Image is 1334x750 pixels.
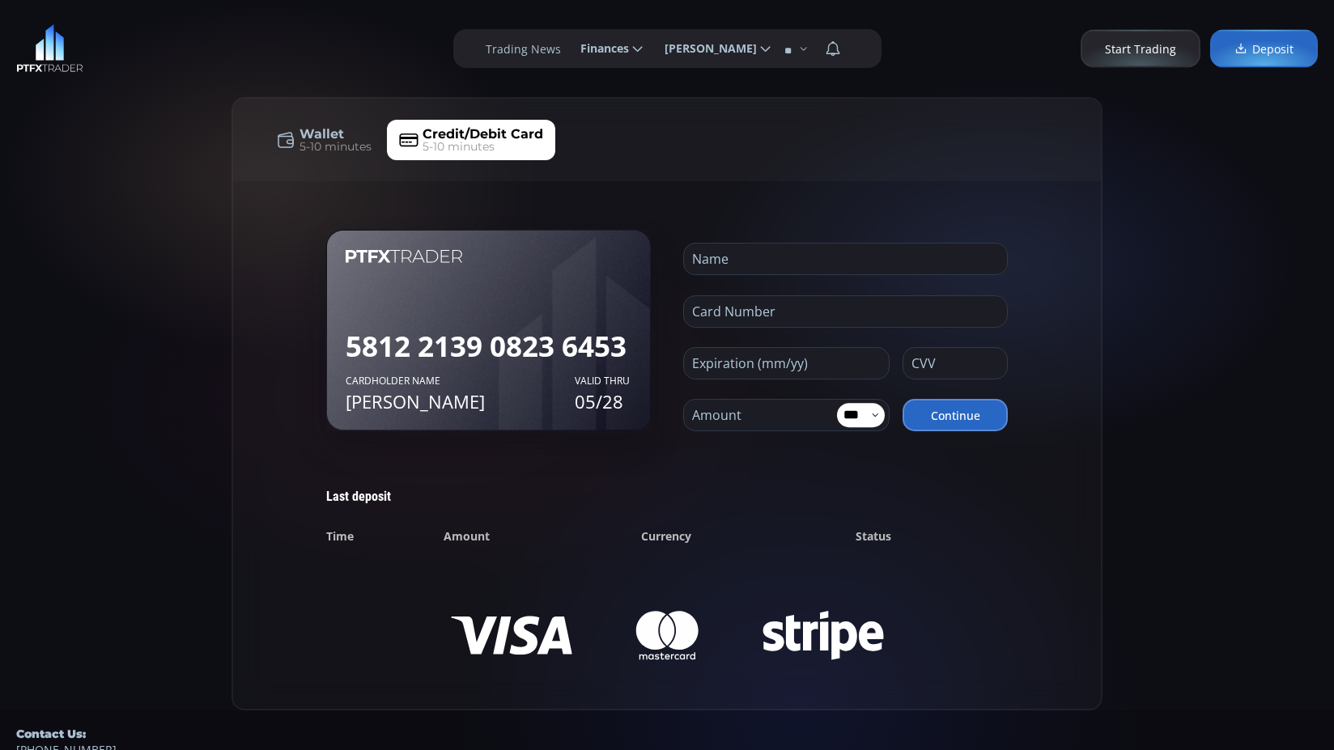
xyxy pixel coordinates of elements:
span: VALID THRU [575,374,631,388]
th: Currency [641,519,856,553]
th: Amount [444,519,641,553]
a: Start Trading [1081,30,1200,68]
strong: [PERSON_NAME] [346,388,575,415]
span: Wallet [300,125,344,144]
div: 5812 2139 0823 6453 [346,325,631,368]
span: Credit/Debit Card [423,125,543,144]
th: Status [856,519,1008,553]
h5: Contact Us: [16,727,1318,741]
div: Last deposit [326,489,1008,506]
a: Credit/Debit Card5-10 minutes [387,120,555,160]
span: Cardholder name [346,374,575,388]
button: Continue [903,399,1008,431]
label: Trading News [486,40,561,57]
span: Finances [569,32,629,65]
th: Time [326,519,444,553]
span: 5-10 minutes [423,138,495,155]
span: Deposit [1234,40,1294,57]
span: [PERSON_NAME] [653,32,757,65]
strong: 05/28 [575,388,631,415]
img: LOGO [16,24,83,73]
span: 5-10 minutes [300,138,372,155]
span: Start Trading [1105,40,1176,57]
a: Deposit [1210,30,1318,68]
a: Wallet5-10 minutes [264,120,384,160]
